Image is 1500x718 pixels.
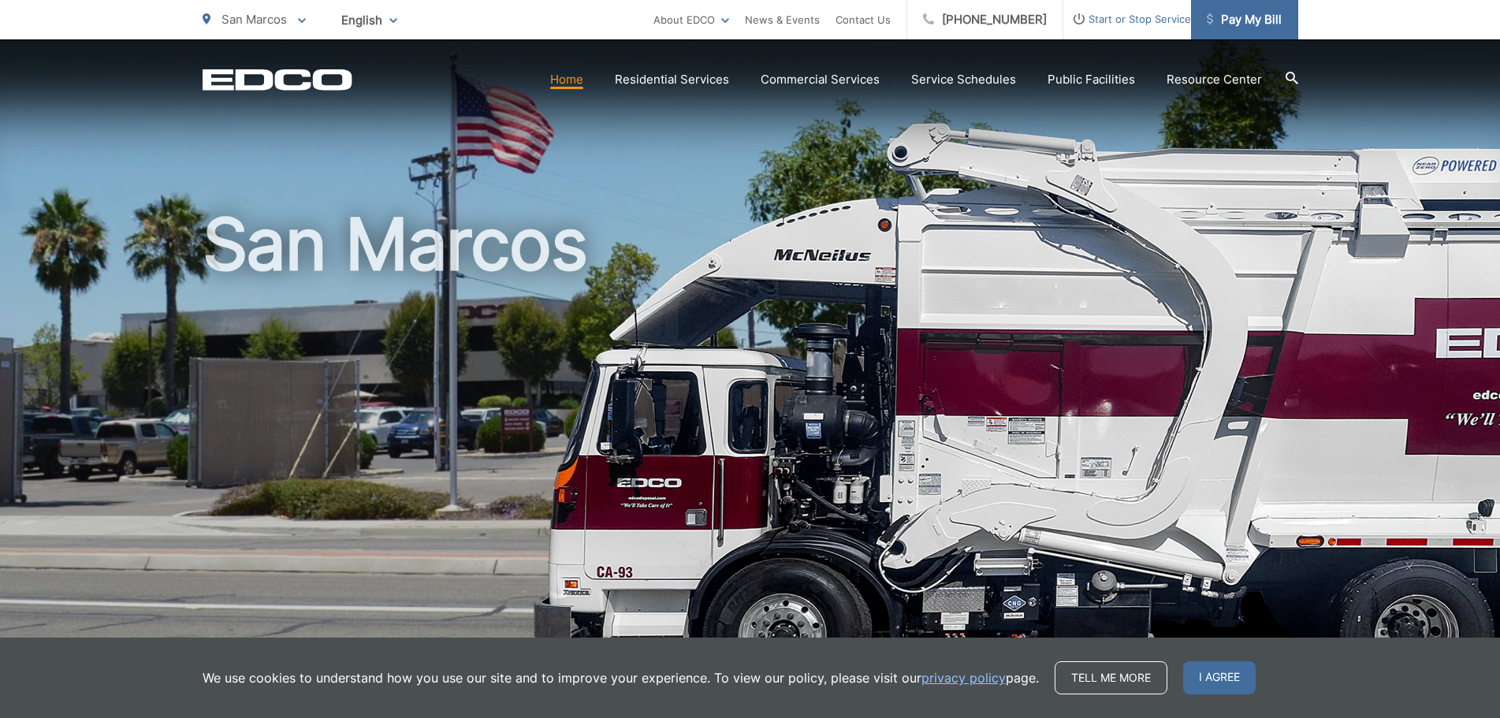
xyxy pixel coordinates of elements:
span: I agree [1183,661,1256,694]
a: privacy policy [921,668,1006,687]
span: Pay My Bill [1207,10,1282,29]
a: Contact Us [836,10,891,29]
a: Commercial Services [761,70,880,89]
span: English [329,6,409,34]
a: Public Facilities [1048,70,1135,89]
a: Resource Center [1167,70,1262,89]
a: Service Schedules [911,70,1016,89]
a: News & Events [745,10,820,29]
a: About EDCO [653,10,729,29]
h1: San Marcos [203,205,1298,704]
a: Home [550,70,583,89]
a: Residential Services [615,70,729,89]
a: Tell me more [1055,661,1167,694]
a: EDCD logo. Return to the homepage. [203,69,352,91]
span: San Marcos [221,12,287,27]
p: We use cookies to understand how you use our site and to improve your experience. To view our pol... [203,668,1039,687]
